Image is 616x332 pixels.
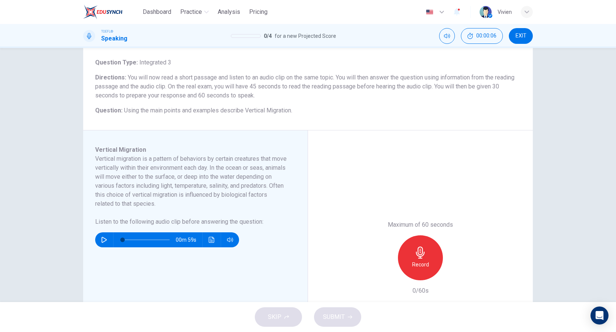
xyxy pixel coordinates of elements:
[413,286,429,295] h6: 0/60s
[180,7,202,16] span: Practice
[398,235,443,280] button: Record
[143,7,171,16] span: Dashboard
[480,6,492,18] img: Profile picture
[83,4,140,19] a: EduSynch logo
[177,5,212,19] button: Practice
[246,5,271,19] button: Pricing
[101,29,113,34] span: TOEFL®
[461,28,503,44] div: Hide
[95,217,287,226] h6: Listen to the following audio clip before answering the question :
[218,7,240,16] span: Analysis
[498,7,512,16] div: Vivien
[95,106,521,115] h6: Question :
[206,232,218,247] button: Click to see the audio transcription
[412,260,429,269] h6: Record
[95,154,287,208] h6: Vertical migration is a pattern of behaviors by certain creatures that move vertically within the...
[215,5,243,19] button: Analysis
[95,73,521,100] h6: Directions :
[388,220,453,229] h6: Maximum of 60 seconds
[439,28,455,44] div: Mute
[264,31,272,40] span: 0 / 4
[275,31,336,40] span: for a new Projected Score
[140,5,174,19] button: Dashboard
[425,9,434,15] img: en
[176,232,202,247] span: 00m 59s
[124,107,292,114] span: Using the main points and examples describe Vertical Migration.
[516,33,526,39] span: EXIT
[83,4,123,19] img: EduSynch logo
[95,74,514,99] span: You will now read a short passage and listen to an audio clip on the same topic. You will then an...
[476,33,496,39] span: 00:00:06
[101,34,127,43] h1: Speaking
[249,7,268,16] span: Pricing
[509,28,533,44] button: EXIT
[461,28,503,44] button: 00:00:06
[95,58,521,67] h6: Question Type :
[95,146,146,153] span: Vertical Migration
[591,307,609,325] div: Open Intercom Messenger
[138,59,171,66] span: Integrated 3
